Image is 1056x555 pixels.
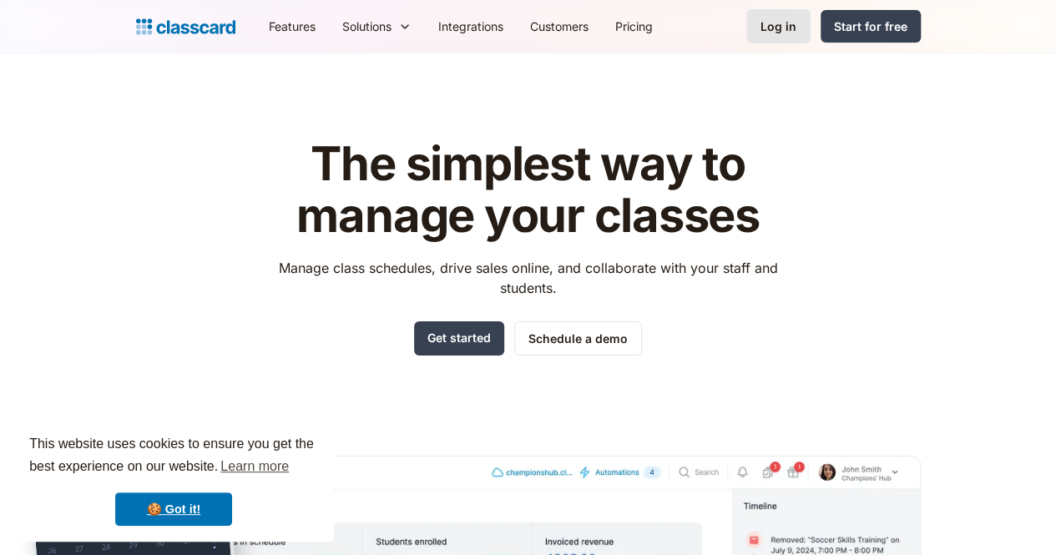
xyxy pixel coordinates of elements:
a: Integrations [425,8,517,45]
p: Manage class schedules, drive sales online, and collaborate with your staff and students. [263,258,793,298]
div: Solutions [342,18,392,35]
a: Schedule a demo [514,321,642,356]
h1: The simplest way to manage your classes [263,139,793,241]
a: dismiss cookie message [115,492,232,526]
span: This website uses cookies to ensure you get the best experience on our website. [29,434,318,479]
div: Solutions [329,8,425,45]
div: cookieconsent [13,418,334,542]
div: Start for free [834,18,907,35]
div: Log in [760,18,796,35]
a: Pricing [602,8,666,45]
a: Customers [517,8,602,45]
a: Get started [414,321,504,356]
a: learn more about cookies [218,454,291,479]
a: Features [255,8,329,45]
a: Log in [746,9,811,43]
a: Logo [136,15,235,38]
a: Start for free [821,10,921,43]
